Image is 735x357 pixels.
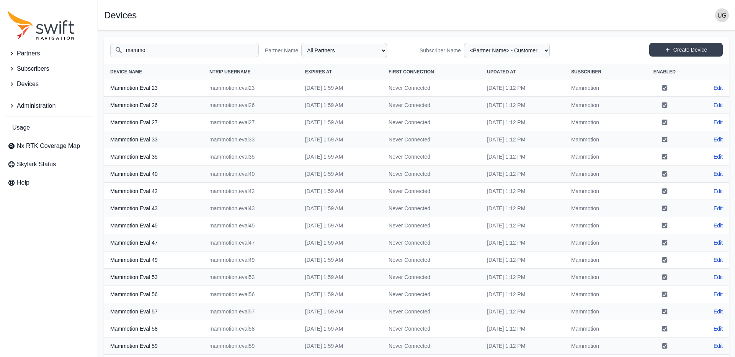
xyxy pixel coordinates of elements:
[104,286,203,303] th: Mammotion Eval 56
[481,97,565,114] td: [DATE] 1:12 PM
[299,148,382,166] td: [DATE] 1:59 AM
[565,114,636,131] td: Mammotion
[714,187,723,195] a: Edit
[305,69,332,75] span: Expires At
[299,131,382,148] td: [DATE] 1:59 AM
[17,141,80,151] span: Nx RTK Coverage Map
[714,118,723,126] a: Edit
[104,114,203,131] th: Mammotion Eval 27
[203,320,299,338] td: mammotion.eval58
[382,166,481,183] td: Never Connected
[382,114,481,131] td: Never Connected
[714,290,723,298] a: Edit
[203,217,299,234] td: mammotion.eval45
[565,183,636,200] td: Mammotion
[104,234,203,252] th: Mammotion Eval 47
[565,320,636,338] td: Mammotion
[481,252,565,269] td: [DATE] 1:12 PM
[565,252,636,269] td: Mammotion
[299,338,382,355] td: [DATE] 1:59 AM
[203,131,299,148] td: mammotion.eval33
[104,269,203,286] th: Mammotion Eval 53
[104,252,203,269] th: Mammotion Eval 49
[565,286,636,303] td: Mammotion
[481,286,565,303] td: [DATE] 1:12 PM
[565,269,636,286] td: Mammotion
[203,148,299,166] td: mammotion.eval35
[565,80,636,97] td: Mammotion
[203,183,299,200] td: mammotion.eval42
[714,256,723,264] a: Edit
[382,131,481,148] td: Never Connected
[203,97,299,114] td: mammotion.eval26
[5,98,93,114] button: Administration
[104,131,203,148] th: Mammotion Eval 33
[481,148,565,166] td: [DATE] 1:12 PM
[299,166,382,183] td: [DATE] 1:59 AM
[299,234,382,252] td: [DATE] 1:59 AM
[17,101,56,110] span: Administration
[382,234,481,252] td: Never Connected
[649,43,723,57] a: Create Device
[565,234,636,252] td: Mammotion
[17,64,49,73] span: Subscribers
[714,273,723,281] a: Edit
[382,183,481,200] td: Never Connected
[17,80,39,89] span: Devices
[203,338,299,355] td: mammotion.eval59
[299,97,382,114] td: [DATE] 1:59 AM
[203,234,299,252] td: mammotion.eval47
[714,342,723,350] a: Edit
[714,222,723,229] a: Edit
[481,303,565,320] td: [DATE] 1:12 PM
[203,64,299,80] th: NTRIP Username
[104,183,203,200] th: Mammotion Eval 42
[17,160,56,169] span: Skylark Status
[714,170,723,178] a: Edit
[299,200,382,217] td: [DATE] 1:59 AM
[104,303,203,320] th: Mammotion Eval 57
[382,80,481,97] td: Never Connected
[203,269,299,286] td: mammotion.eval53
[481,200,565,217] td: [DATE] 1:12 PM
[104,97,203,114] th: Mammotion Eval 26
[382,320,481,338] td: Never Connected
[481,183,565,200] td: [DATE] 1:12 PM
[382,286,481,303] td: Never Connected
[5,46,93,61] button: Partners
[565,64,636,80] th: Subscriber
[714,239,723,247] a: Edit
[104,200,203,217] th: Mammotion Eval 43
[5,76,93,92] button: Devices
[104,148,203,166] th: Mammotion Eval 35
[299,269,382,286] td: [DATE] 1:59 AM
[301,43,387,58] select: Partner Name
[110,43,259,57] input: Search
[714,308,723,315] a: Edit
[481,217,565,234] td: [DATE] 1:12 PM
[5,157,93,172] a: Skylark Status
[104,320,203,338] th: Mammotion Eval 58
[714,84,723,92] a: Edit
[382,303,481,320] td: Never Connected
[714,101,723,109] a: Edit
[715,8,729,22] img: user photo
[382,252,481,269] td: Never Connected
[5,120,93,135] a: Usage
[481,338,565,355] td: [DATE] 1:12 PM
[481,114,565,131] td: [DATE] 1:12 PM
[382,217,481,234] td: Never Connected
[481,269,565,286] td: [DATE] 1:12 PM
[714,204,723,212] a: Edit
[636,64,693,80] th: Enabled
[299,320,382,338] td: [DATE] 1:59 AM
[203,80,299,97] td: mammotion.eval23
[382,200,481,217] td: Never Connected
[382,338,481,355] td: Never Connected
[481,234,565,252] td: [DATE] 1:12 PM
[203,200,299,217] td: mammotion.eval43
[12,123,30,132] span: Usage
[420,47,461,54] label: Subscriber Name
[299,80,382,97] td: [DATE] 1:59 AM
[104,217,203,234] th: Mammotion Eval 45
